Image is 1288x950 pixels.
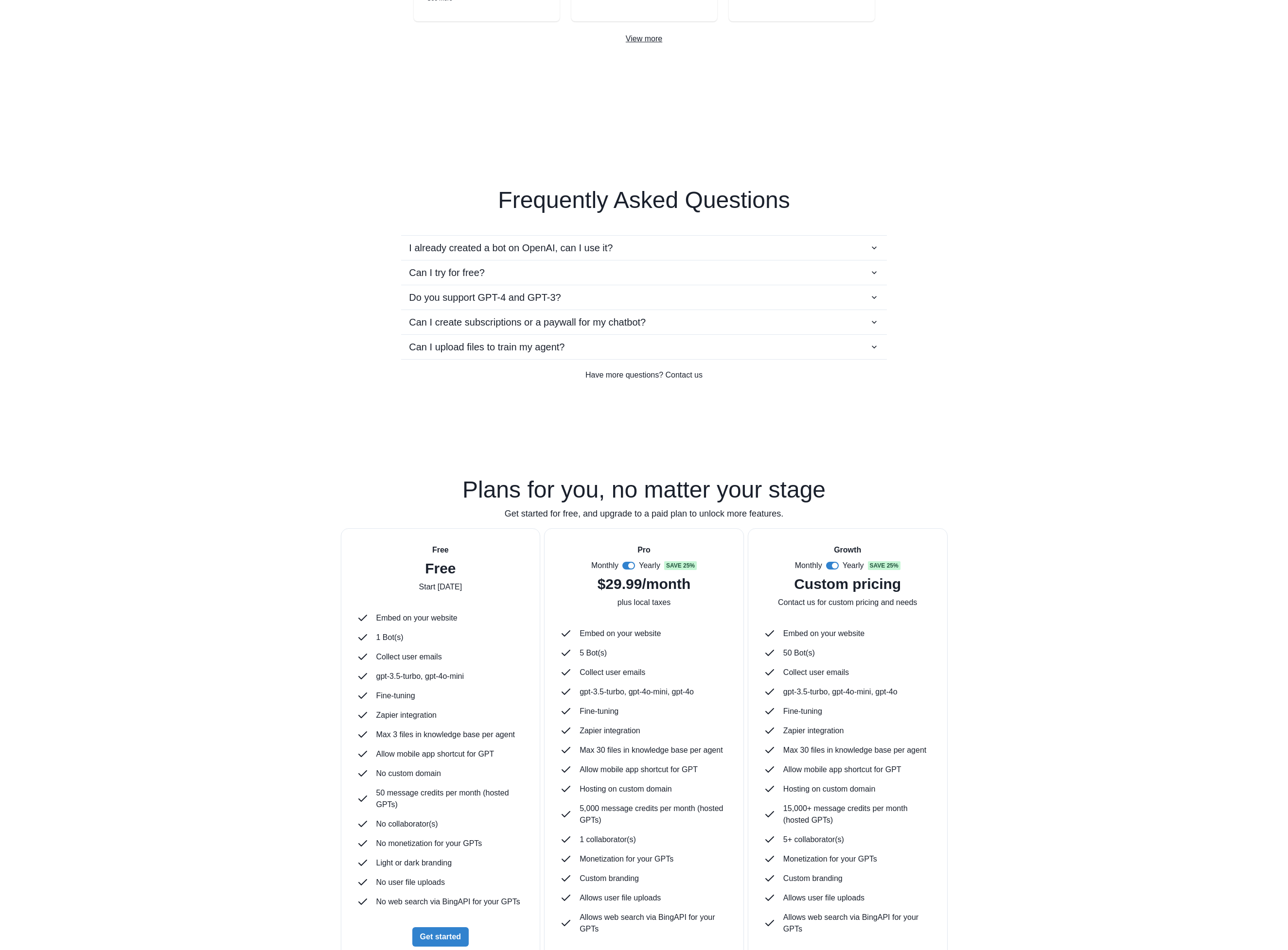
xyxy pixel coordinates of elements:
[580,686,694,698] p: gpt-3.5-turbo, gpt-4o-mini, gpt-4o
[843,560,864,571] p: Yearly
[376,671,464,682] p: gpt-3.5-turbo, gpt-4o-mini
[591,560,618,571] p: Monthly
[580,873,639,884] p: Custom branding
[409,265,485,280] p: Can I try for free?
[580,667,645,678] p: Collect user emails
[376,690,415,702] p: Fine-tuning
[580,853,673,865] p: Monetization for your GPTs
[868,561,900,570] span: Save 25%
[341,478,948,501] h2: Plans for you, no matter your stage
[580,834,636,846] p: 1 collaborator(s)
[637,544,651,556] p: Pro
[376,857,452,869] p: Light or dark branding
[580,764,698,776] p: Allow mobile app shortcut for GPT
[376,818,438,830] p: No collaborator(s)
[783,892,865,904] p: Allows user file uploads
[376,877,445,888] p: No user file uploads
[401,310,886,334] button: Can I create subscriptions or a paywall for my chatbot?
[409,340,565,354] p: Can I upload files to train my agent?
[783,834,844,846] p: 5+ collaborator(s)
[376,632,404,643] p: 1 Bot(s)
[580,647,607,659] p: 5 Bot(s)
[376,768,441,779] p: No custom domain
[834,544,861,556] p: Growth
[401,335,886,359] button: Can I upload files to train my agent?
[783,744,926,756] p: Max 30 files in knowledge base per agent
[419,581,462,593] p: Start [DATE]
[580,892,661,904] p: Allows user file uploads
[341,507,948,520] p: Get started for free, and upgrade to a paid plan to unlock more features.
[401,260,886,285] button: Can I try for free?
[580,912,728,935] p: Allows web search via BingAPI for your GPTs
[341,369,948,381] a: Have more questions? Contact us
[598,575,691,593] h2: $29.99/month
[409,241,613,255] p: I already created a bot on OpenAI, can I use it?
[341,189,948,212] h2: Frequently Asked Questions
[794,575,901,593] h2: Custom pricing
[580,706,618,717] p: Fine-tuning
[783,725,844,737] p: Zapier integration
[639,560,660,571] p: Yearly
[376,612,458,624] p: Embed on your website
[580,628,661,639] p: Embed on your website
[618,597,670,608] p: plus local taxes
[401,236,886,260] button: I already created a bot on OpenAI, can I use it?
[580,783,671,795] p: Hosting on custom domain
[783,853,877,865] p: Monetization for your GPTs
[376,709,437,721] p: Zapier integration
[783,647,815,659] p: 50 Bot(s)
[795,560,822,571] p: Monthly
[783,686,898,698] p: gpt-3.5-turbo, gpt-4o-mini, gpt-4o
[376,896,520,908] p: No web search via BingAPI for your GPTs
[783,873,843,884] p: Custom branding
[425,560,456,577] h2: Free
[409,290,561,305] p: Do you support GPT-4 and GPT-3?
[580,803,728,826] p: 5,000 message credits per month (hosted GPTs)
[376,729,515,741] p: Max 3 files in knowledge base per agent
[778,597,917,608] p: Contact us for custom pricing and needs
[432,544,449,556] p: Free
[376,651,442,663] p: Collect user emails
[580,725,640,737] p: Zapier integration
[783,764,901,776] p: Allow mobile app shortcut for GPT
[783,628,865,639] p: Embed on your website
[783,667,849,678] p: Collect user emails
[664,561,697,570] span: Save 25%
[783,783,875,795] p: Hosting on custom domain
[401,285,886,310] button: Do you support GPT-4 and GPT-3?
[412,927,469,947] button: Get started
[357,927,525,947] a: Get started
[376,838,482,849] p: No monetization for your GPTs
[376,748,494,760] p: Allow mobile app shortcut for GPT
[580,744,723,756] p: Max 30 files in knowledge base per agent
[783,706,822,717] p: Fine-tuning
[783,912,932,935] p: Allows web search via BingAPI for your GPTs
[783,803,932,826] p: 15,000+ message credits per month (hosted GPTs)
[376,787,525,811] p: 50 message credits per month (hosted GPTs)
[409,315,646,329] p: Can I create subscriptions or a paywall for my chatbot?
